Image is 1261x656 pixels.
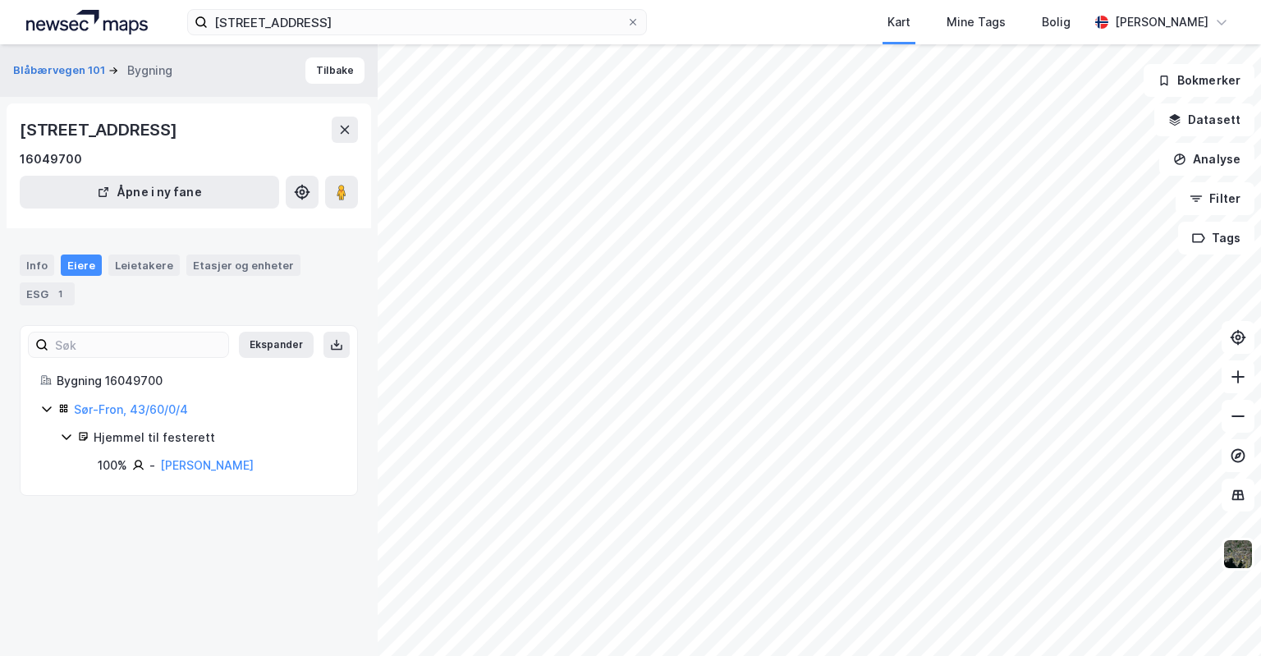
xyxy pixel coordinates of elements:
[1176,182,1254,215] button: Filter
[160,458,254,472] a: [PERSON_NAME]
[1179,577,1261,656] iframe: Chat Widget
[20,149,82,169] div: 16049700
[98,456,127,475] div: 100%
[947,12,1006,32] div: Mine Tags
[94,428,337,447] div: Hjemmel til festerett
[887,12,910,32] div: Kart
[305,57,365,84] button: Tilbake
[20,176,279,209] button: Åpne i ny fane
[57,371,337,391] div: Bygning 16049700
[1179,577,1261,656] div: Kontrollprogram for chat
[61,255,102,276] div: Eiere
[149,456,155,475] div: -
[1154,103,1254,136] button: Datasett
[1222,539,1254,570] img: 9k=
[1115,12,1208,32] div: [PERSON_NAME]
[108,255,180,276] div: Leietakere
[52,286,68,302] div: 1
[1159,143,1254,176] button: Analyse
[1178,222,1254,255] button: Tags
[48,333,228,357] input: Søk
[20,282,75,305] div: ESG
[208,10,626,34] input: Søk på adresse, matrikkel, gårdeiere, leietakere eller personer
[127,61,172,80] div: Bygning
[13,62,108,79] button: Blåbærvegen 101
[193,258,294,273] div: Etasjer og enheter
[239,332,314,358] button: Ekspander
[20,255,54,276] div: Info
[74,402,188,416] a: Sør-Fron, 43/60/0/4
[26,10,148,34] img: logo.a4113a55bc3d86da70a041830d287a7e.svg
[1144,64,1254,97] button: Bokmerker
[1042,12,1071,32] div: Bolig
[20,117,181,143] div: [STREET_ADDRESS]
